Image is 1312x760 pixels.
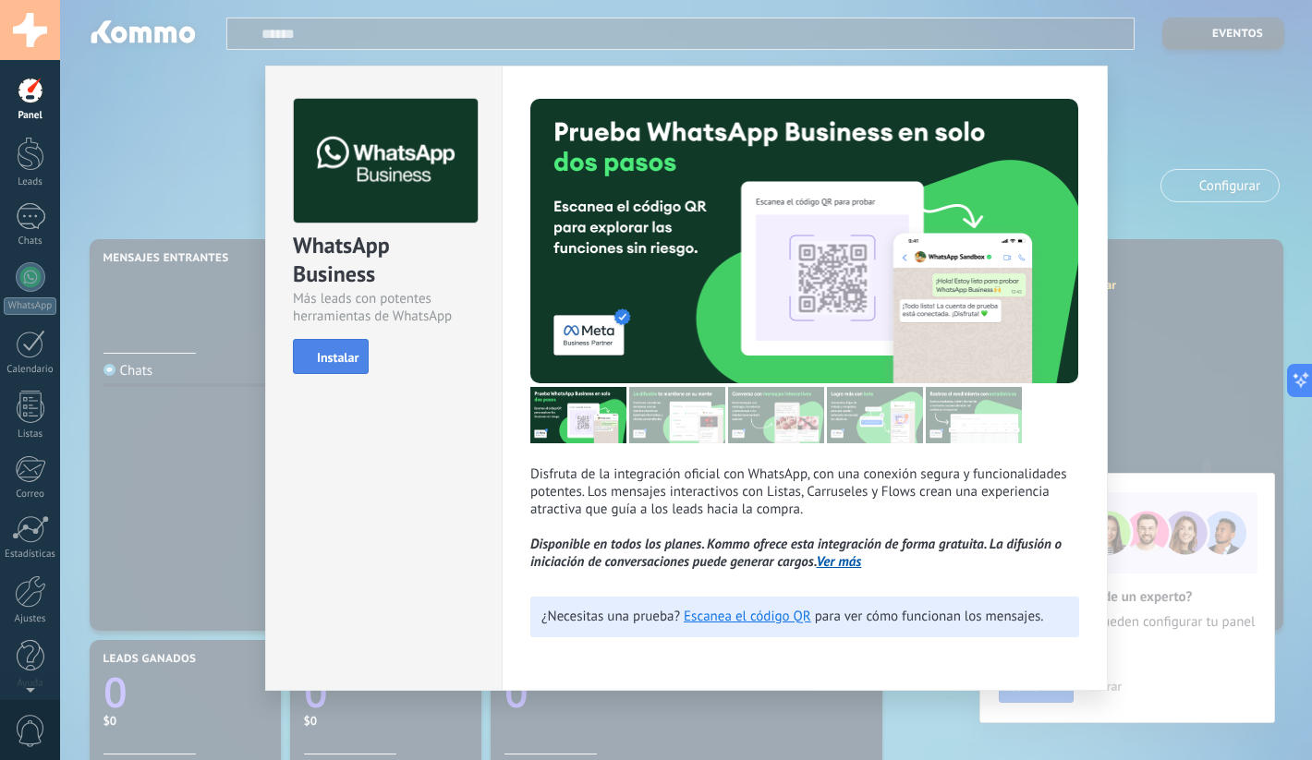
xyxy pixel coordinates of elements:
[4,613,57,625] div: Ajustes
[817,553,862,571] a: Ver más
[4,176,57,188] div: Leads
[629,387,725,443] img: tour_image_cc27419dad425b0ae96c2716632553fa.png
[728,387,824,443] img: tour_image_1009fe39f4f058b759f0df5a2b7f6f06.png
[926,387,1022,443] img: tour_image_cc377002d0016b7ebaeb4dbe65cb2175.png
[4,235,57,247] div: Chats
[293,290,475,325] div: Más leads con potentes herramientas de WhatsApp
[4,428,57,440] div: Listas
[827,387,923,443] img: tour_image_62c9952fc9cf984da8d1d2aa2c453724.png
[4,489,57,501] div: Correo
[684,608,811,625] a: Escanea el código QR
[4,110,57,122] div: Panel
[293,231,475,290] div: WhatsApp Business
[530,387,626,443] img: tour_image_7a4924cebc22ed9e3259523e50fe4fd6.png
[294,99,478,223] img: logo_main.png
[317,351,358,364] span: Instalar
[4,297,56,315] div: WhatsApp
[530,465,1079,571] p: Disfruta de la integración oficial con WhatsApp, con una conexión segura y funcionalidades potent...
[4,364,57,376] div: Calendario
[541,608,680,625] span: ¿Necesitas una prueba?
[815,608,1044,625] span: para ver cómo funcionan los mensajes.
[293,339,369,374] button: Instalar
[4,549,57,561] div: Estadísticas
[530,536,1062,571] i: Disponible en todos los planes. Kommo ofrece esta integración de forma gratuita. La difusión o in...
